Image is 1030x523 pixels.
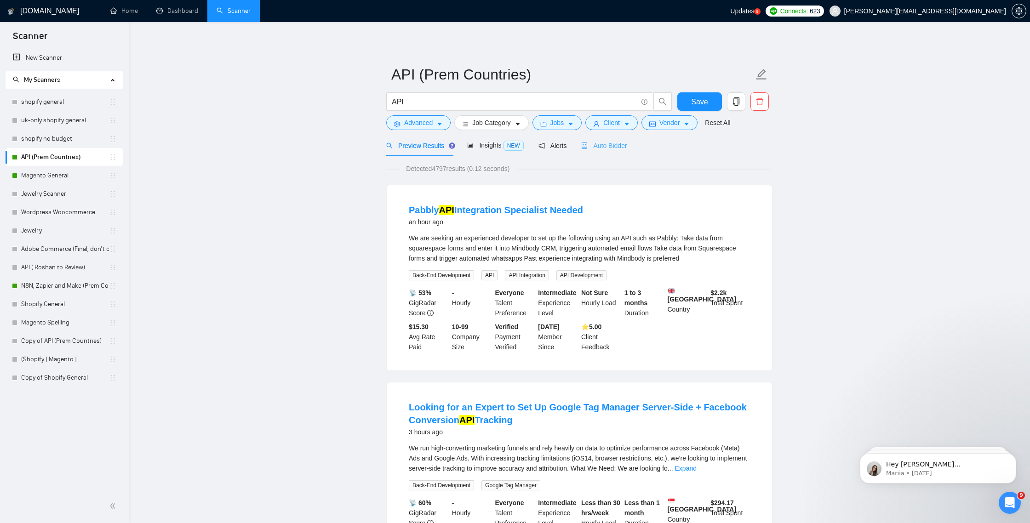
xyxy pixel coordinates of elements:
[751,97,768,106] span: delete
[6,93,123,111] li: shopify general
[427,310,434,316] span: info-circle
[540,120,547,127] span: folder
[452,323,469,330] b: 10-99
[567,120,574,127] span: caret-down
[536,322,579,352] div: Member Since
[810,6,820,16] span: 623
[579,288,623,318] div: Hourly Load
[6,203,123,222] li: Wordpress Woocommerce
[538,289,576,296] b: Intermediate
[581,142,588,149] span: robot
[109,227,116,234] span: holder
[624,120,630,127] span: caret-down
[581,323,601,330] b: ⭐️ 5.00
[109,172,116,179] span: holder
[110,7,138,15] a: homeHome
[109,209,116,216] span: holder
[756,10,759,14] text: 5
[8,4,14,19] img: logo
[709,288,752,318] div: Total Spent
[730,7,754,15] span: Updates
[452,289,454,296] b: -
[603,118,620,128] span: Client
[6,369,123,387] li: Copy of Shopify General
[409,402,747,425] a: Looking for an Expert to Set Up Google Tag Manager Server-Side + Facebook ConversionAPITracking
[459,415,475,425] mark: API
[409,444,747,472] span: We run high-converting marketing funnels and rely heavily on data to optimize performance across ...
[624,499,660,517] b: Less than 1 month
[109,301,116,308] span: holder
[6,166,123,185] li: Magento General
[649,120,656,127] span: idcard
[585,115,638,130] button: userClientcaret-down
[999,492,1021,514] iframe: Intercom live chat
[21,240,109,258] a: Adobe Commerce (Final, don't change)
[623,288,666,318] div: Duration
[6,185,123,203] li: Jewelry Scanner
[21,277,109,295] a: N8N, Zapier and Make (Prem Countries)
[13,76,19,83] span: search
[21,350,109,369] a: (Shopify | Magento |
[409,323,429,330] b: $15.30
[6,29,55,49] span: Scanner
[666,288,709,318] div: Country
[21,369,109,387] a: Copy of Shopify General
[659,118,680,128] span: Vendor
[467,142,523,149] span: Insights
[668,498,737,513] b: [GEOGRAPHIC_DATA]
[538,142,567,149] span: Alerts
[495,499,524,506] b: Everyone
[504,141,524,151] span: NEW
[691,96,708,108] span: Save
[21,332,109,350] a: Copy of API (Prem Countries)
[579,322,623,352] div: Client Feedback
[409,270,474,280] span: Back-End Development
[505,270,549,280] span: API Integration
[770,7,777,15] img: upwork-logo.png
[495,323,519,330] b: Verified
[668,288,737,303] b: [GEOGRAPHIC_DATA]
[727,92,745,111] button: copy
[407,322,450,352] div: Avg Rate Paid
[581,289,608,296] b: Not Sure
[407,288,450,318] div: GigRadar Score
[109,135,116,142] span: holder
[109,117,116,124] span: holder
[409,216,583,227] div: an hour ago
[1018,492,1025,499] span: 9
[462,120,469,127] span: bars
[6,148,123,166] li: API (Prem Countries)
[832,8,838,14] span: user
[683,120,690,127] span: caret-down
[750,92,769,111] button: delete
[13,76,60,84] span: My Scanners
[409,443,750,473] div: We run high-converting marketing funnels and rely heavily on data to optimize performance across ...
[593,120,600,127] span: user
[217,7,251,15] a: searchScanner
[515,120,521,127] span: caret-down
[21,258,109,277] a: API ( Roshan to Review)
[550,118,564,128] span: Jobs
[24,76,60,84] span: My Scanners
[450,322,493,352] div: Company Size
[109,264,116,271] span: holder
[705,118,730,128] a: Reset All
[493,322,537,352] div: Payment Verified
[400,164,516,174] span: Detected 4797 results (0.12 seconds)
[109,153,116,161] span: holder
[109,356,116,363] span: holder
[409,426,750,438] div: 3 hours ago
[409,289,431,296] b: 📡 53%
[481,480,540,490] span: Google Tag Manager
[581,499,620,517] b: Less than 30 hrs/week
[409,480,474,490] span: Back-End Development
[6,49,123,67] li: New Scanner
[391,63,754,86] input: Scanner name...
[109,245,116,253] span: holder
[755,68,767,80] span: edit
[710,499,734,506] b: $ 294.17
[846,434,1030,498] iframe: Intercom notifications message
[392,96,637,108] input: Search Freelance Jobs...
